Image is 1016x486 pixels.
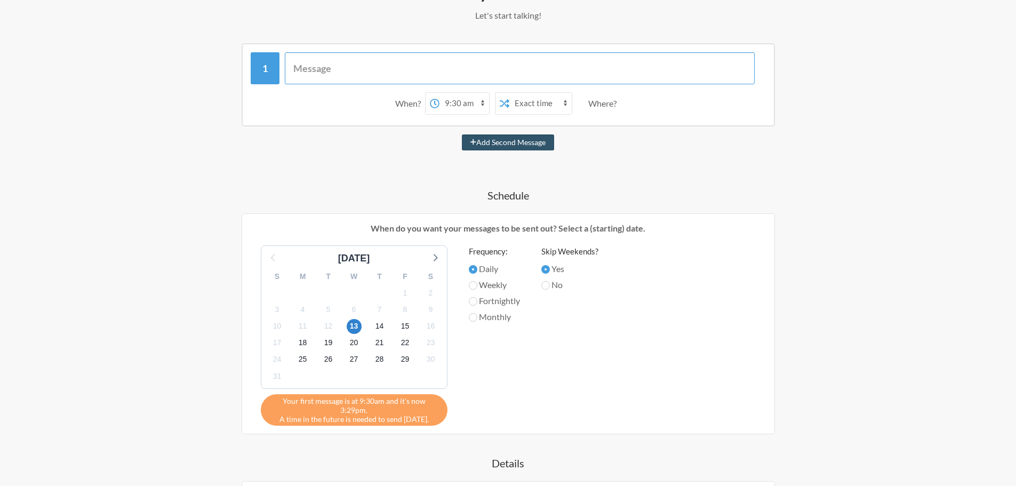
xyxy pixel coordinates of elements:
span: Monday, September 8, 2025 [398,302,413,317]
h4: Details [199,456,818,471]
h4: Schedule [199,188,818,203]
span: Tuesday, September 23, 2025 [423,336,438,350]
span: Sunday, September 21, 2025 [372,336,387,350]
span: Monday, September 15, 2025 [398,319,413,334]
span: Wednesday, September 17, 2025 [270,336,285,350]
span: Saturday, September 27, 2025 [347,352,362,367]
span: Monday, September 29, 2025 [398,352,413,367]
div: T [367,268,393,285]
div: W [341,268,367,285]
label: Frequency: [469,245,520,258]
button: Add Second Message [462,134,554,150]
span: Friday, September 12, 2025 [321,319,336,334]
span: Friday, September 19, 2025 [321,336,336,350]
label: Skip Weekends? [541,245,598,258]
span: Friday, September 26, 2025 [321,352,336,367]
label: No [541,278,598,291]
input: Yes [541,265,550,274]
span: Wednesday, September 24, 2025 [270,352,285,367]
span: Thursday, September 11, 2025 [295,319,310,334]
label: Fortnightly [469,294,520,307]
span: Wednesday, September 3, 2025 [270,302,285,317]
span: Wednesday, September 10, 2025 [270,319,285,334]
div: T [316,268,341,285]
span: Tuesday, September 16, 2025 [423,319,438,334]
span: Your first message is at 9:30am and it's now 3:29pm. [269,396,439,415]
label: Monthly [469,310,520,323]
span: Tuesday, September 30, 2025 [423,352,438,367]
input: Fortnightly [469,297,477,306]
span: Sunday, September 7, 2025 [372,302,387,317]
span: Wednesday, October 1, 2025 [270,369,285,384]
p: Let's start talking! [199,9,818,22]
span: Sunday, September 28, 2025 [372,352,387,367]
span: Friday, September 5, 2025 [321,302,336,317]
div: Where? [588,92,621,115]
label: Yes [541,262,598,275]
span: Saturday, September 20, 2025 [347,336,362,350]
div: F [393,268,418,285]
div: M [290,268,316,285]
div: S [265,268,290,285]
label: Daily [469,262,520,275]
input: Message [285,52,755,84]
span: Saturday, September 6, 2025 [347,302,362,317]
p: When do you want your messages to be sent out? Select a (starting) date. [250,222,766,235]
div: When? [395,92,425,115]
span: Saturday, September 13, 2025 [347,319,362,334]
label: Weekly [469,278,520,291]
span: Monday, September 1, 2025 [398,285,413,300]
span: Tuesday, September 9, 2025 [423,302,438,317]
div: [DATE] [334,251,374,266]
div: S [418,268,444,285]
span: Monday, September 22, 2025 [398,336,413,350]
span: Thursday, September 18, 2025 [295,336,310,350]
span: Sunday, September 14, 2025 [372,319,387,334]
input: Daily [469,265,477,274]
input: Weekly [469,281,477,290]
span: Thursday, September 25, 2025 [295,352,310,367]
span: Thursday, September 4, 2025 [295,302,310,317]
div: A time in the future is needed to send [DATE]. [261,394,447,426]
input: No [541,281,550,290]
input: Monthly [469,313,477,322]
span: Tuesday, September 2, 2025 [423,285,438,300]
